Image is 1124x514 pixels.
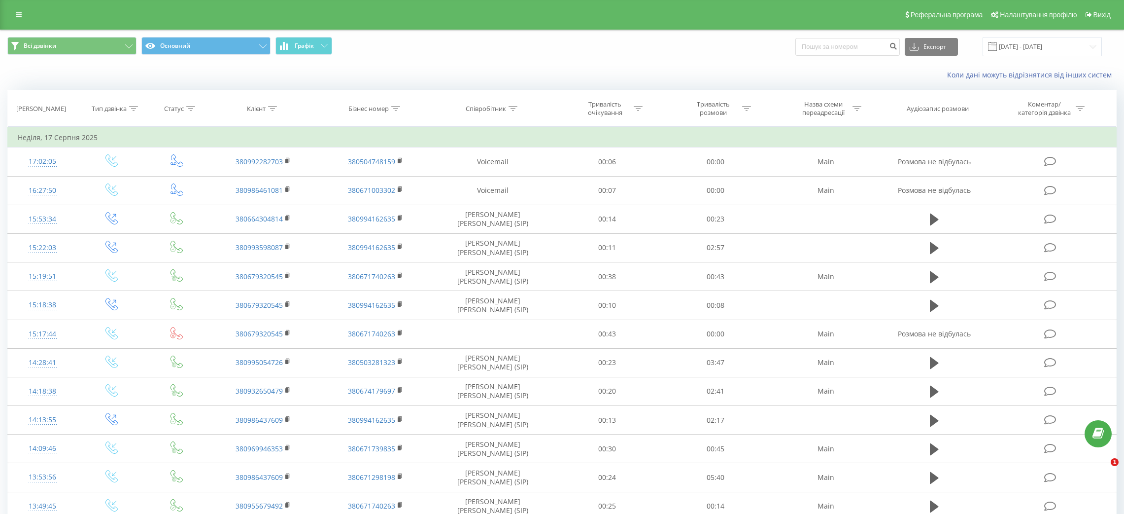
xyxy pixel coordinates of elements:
[947,70,1117,79] a: Коли дані можуть відрізнятися вiд інших систем
[432,348,553,377] td: [PERSON_NAME] [PERSON_NAME] (SIP)
[236,473,283,482] a: 380986437609
[1000,11,1077,19] span: Налаштування профілю
[661,463,770,492] td: 05:40
[432,406,553,435] td: [PERSON_NAME] [PERSON_NAME] (SIP)
[553,205,662,233] td: 00:14
[661,291,770,320] td: 00:08
[432,435,553,463] td: [PERSON_NAME] [PERSON_NAME] (SIP)
[553,262,662,291] td: 00:38
[18,181,67,200] div: 16:27:50
[236,214,283,223] a: 380664304814
[236,386,283,396] a: 380932650479
[236,185,283,195] a: 380986461081
[92,105,127,113] div: Тип дзвінка
[770,463,882,492] td: Main
[7,37,136,55] button: Всі дзвінки
[295,42,314,49] span: Графік
[348,473,395,482] a: 380671298198
[432,262,553,291] td: [PERSON_NAME] [PERSON_NAME] (SIP)
[18,267,67,286] div: 15:19:51
[661,262,770,291] td: 00:43
[18,353,67,372] div: 14:28:41
[348,214,395,223] a: 380994162635
[661,406,770,435] td: 02:17
[661,176,770,205] td: 00:00
[432,205,553,233] td: [PERSON_NAME] [PERSON_NAME] (SIP)
[16,105,66,113] div: [PERSON_NAME]
[553,435,662,463] td: 00:30
[898,185,971,195] span: Розмова не відбулась
[553,463,662,492] td: 00:24
[348,358,395,367] a: 380503281323
[236,157,283,166] a: 380992282703
[18,325,67,344] div: 15:17:44
[247,105,266,113] div: Клієнт
[18,152,67,171] div: 17:02:05
[18,468,67,487] div: 13:53:56
[348,157,395,166] a: 380504748159
[466,105,506,113] div: Співробітник
[348,300,395,310] a: 380994162635
[770,435,882,463] td: Main
[661,233,770,262] td: 02:57
[432,377,553,405] td: [PERSON_NAME] [PERSON_NAME] (SIP)
[432,291,553,320] td: [PERSON_NAME] [PERSON_NAME] (SIP)
[236,358,283,367] a: 380995054726
[8,128,1117,147] td: Неділя, 17 Серпня 2025
[432,463,553,492] td: [PERSON_NAME] [PERSON_NAME] (SIP)
[797,100,850,117] div: Назва схеми переадресації
[348,501,395,511] a: 380671740263
[770,262,882,291] td: Main
[18,382,67,401] div: 14:18:38
[553,233,662,262] td: 00:11
[770,320,882,348] td: Main
[236,415,283,425] a: 380986437609
[348,444,395,453] a: 380671739835
[275,37,332,55] button: Графік
[770,176,882,205] td: Main
[18,210,67,229] div: 15:53:34
[432,176,553,205] td: Voicemail
[553,291,662,320] td: 00:10
[236,243,283,252] a: 380993598087
[18,439,67,458] div: 14:09:46
[348,415,395,425] a: 380994162635
[18,410,67,430] div: 14:13:55
[18,295,67,315] div: 15:18:38
[236,300,283,310] a: 380679320545
[24,42,56,50] span: Всі дзвінки
[661,348,770,377] td: 03:47
[1111,458,1119,466] span: 1
[432,233,553,262] td: [PERSON_NAME] [PERSON_NAME] (SIP)
[661,320,770,348] td: 00:00
[911,11,983,19] span: Реферальна програма
[236,329,283,338] a: 380679320545
[141,37,271,55] button: Основний
[795,38,900,56] input: Пошук за номером
[770,348,882,377] td: Main
[348,105,389,113] div: Бізнес номер
[348,243,395,252] a: 380994162635
[18,238,67,257] div: 15:22:03
[348,329,395,338] a: 380671740263
[236,272,283,281] a: 380679320545
[553,176,662,205] td: 00:07
[348,272,395,281] a: 380671740263
[236,501,283,511] a: 380955679492
[553,320,662,348] td: 00:43
[432,147,553,176] td: Voicemail
[1090,458,1114,482] iframe: Intercom live chat
[770,147,882,176] td: Main
[236,444,283,453] a: 380969946353
[164,105,184,113] div: Статус
[553,348,662,377] td: 00:23
[661,205,770,233] td: 00:23
[898,329,971,338] span: Розмова не відбулась
[1093,11,1111,19] span: Вихід
[905,38,958,56] button: Експорт
[553,377,662,405] td: 00:20
[687,100,740,117] div: Тривалість розмови
[553,147,662,176] td: 00:06
[661,435,770,463] td: 00:45
[1016,100,1073,117] div: Коментар/категорія дзвінка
